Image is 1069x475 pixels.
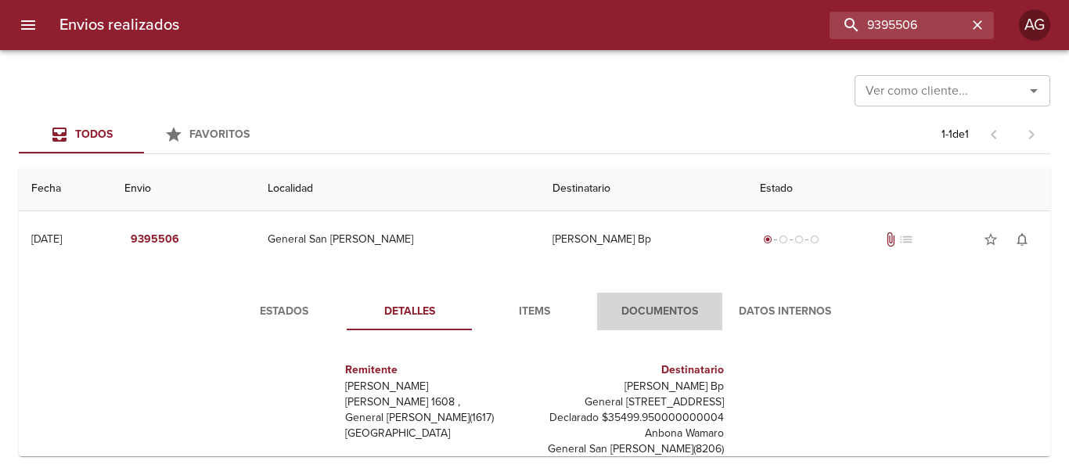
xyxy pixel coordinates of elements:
div: Tabs Envios [19,116,269,153]
h6: Envios realizados [59,13,179,38]
p: 1 - 1 de 1 [941,127,969,142]
input: buscar [830,12,967,39]
p: General San [PERSON_NAME] ( 8206 ) [541,441,724,457]
em: 9395506 [131,230,179,250]
h6: Destinatario [541,362,724,379]
p: General [STREET_ADDRESS] Declarado $35499.950000000004 Anbona Wamaro [541,394,724,441]
td: [PERSON_NAME] Bp [540,211,747,268]
p: [PERSON_NAME] [345,379,528,394]
span: Pagina siguiente [1013,116,1050,153]
span: notifications_none [1014,232,1030,247]
th: Localidad [255,167,540,211]
span: Detalles [356,302,463,322]
span: radio_button_unchecked [810,235,819,244]
button: Agregar a favoritos [975,224,1006,255]
span: Pagina anterior [975,126,1013,142]
th: Fecha [19,167,112,211]
div: [DATE] [31,232,62,246]
div: Abrir información de usuario [1019,9,1050,41]
span: Todos [75,128,113,141]
span: star_border [983,232,999,247]
div: Tabs detalle de guia [221,293,848,330]
span: Datos Internos [732,302,838,322]
span: Favoritos [189,128,250,141]
span: Items [481,302,588,322]
th: Destinatario [540,167,747,211]
span: Tiene documentos adjuntos [883,232,898,247]
h6: Remitente [345,362,528,379]
span: Estados [231,302,337,322]
p: [GEOGRAPHIC_DATA] [345,426,528,441]
p: [PERSON_NAME] Bp [541,379,724,394]
span: No tiene pedido asociado [898,232,914,247]
span: Documentos [606,302,713,322]
div: Generado [760,232,822,247]
p: General [PERSON_NAME] ( 1617 ) [345,410,528,426]
span: radio_button_unchecked [794,235,804,244]
button: 9395506 [124,225,185,254]
p: [PERSON_NAME] 1608 , [345,394,528,410]
button: menu [9,6,47,44]
th: Envio [112,167,256,211]
button: Activar notificaciones [1006,224,1038,255]
div: AG [1019,9,1050,41]
span: radio_button_checked [763,235,772,244]
span: radio_button_unchecked [779,235,788,244]
td: General San [PERSON_NAME] [255,211,540,268]
button: Abrir [1023,80,1045,102]
th: Estado [747,167,1050,211]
